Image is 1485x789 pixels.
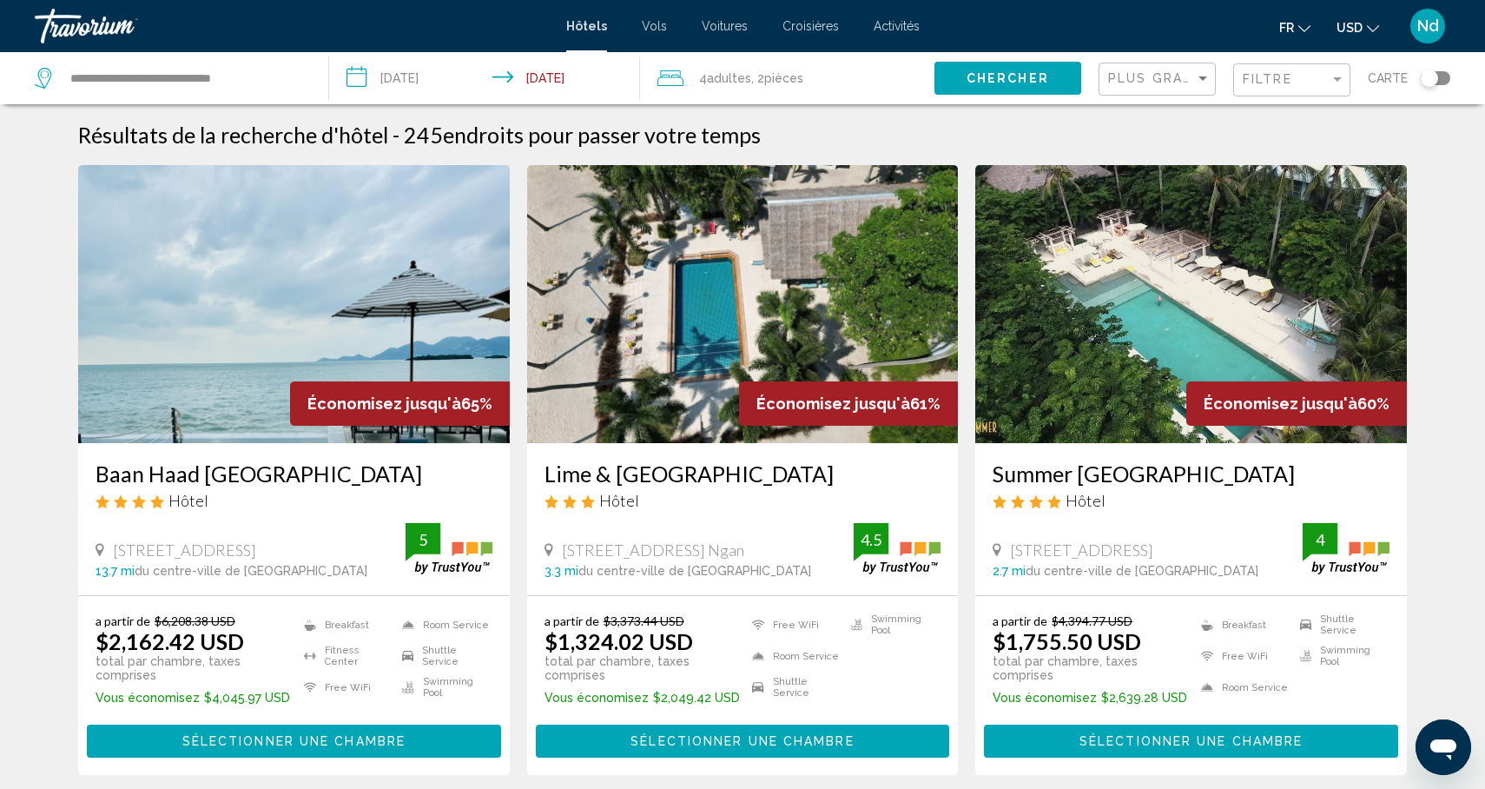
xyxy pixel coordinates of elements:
[993,654,1192,682] p: total par chambre, taxes comprises
[1010,540,1153,560] span: [STREET_ADDRESS]
[993,461,1389,487] a: Summer [GEOGRAPHIC_DATA]
[751,66,803,90] span: , 2
[78,122,388,148] h1: Résultats de la recherche d'hôtel
[1186,381,1407,426] div: 60%
[707,71,751,85] span: Adultes
[702,19,748,33] a: Voitures
[406,529,440,550] div: 5
[1192,645,1290,667] li: Free WiFi
[1243,72,1292,86] span: Filtre
[1233,63,1350,98] button: Filter
[96,613,150,628] span: a partir de
[406,523,492,574] img: trustyou-badge.svg
[630,735,854,749] span: Sélectionner une chambre
[1192,613,1290,636] li: Breakfast
[393,122,399,148] span: -
[764,71,803,85] span: pièces
[35,9,549,43] a: Travorium
[544,628,693,654] ins: $1,324.02 USD
[135,564,367,578] span: du centre-ville de [GEOGRAPHIC_DATA]
[743,613,841,636] li: Free WiFi
[1279,15,1310,40] button: Change language
[96,461,492,487] a: Baan Haad [GEOGRAPHIC_DATA]
[96,491,492,510] div: 4 star Hotel
[1026,564,1258,578] span: du centre-ville de [GEOGRAPHIC_DATA]
[404,122,761,148] h2: 245
[544,461,941,487] a: Lime & [GEOGRAPHIC_DATA]
[443,122,761,148] span: endroits pour passer votre temps
[1279,21,1294,35] span: fr
[566,19,607,33] a: Hôtels
[756,394,910,413] span: Économisez jusqu'à
[544,691,744,705] p: $2,049.42 USD
[96,654,295,682] p: total par chambre, taxes comprises
[87,729,501,748] a: Sélectionner une chambre
[307,394,461,413] span: Économisez jusqu'à
[544,654,744,682] p: total par chambre, taxes comprises
[1336,15,1379,40] button: Change currency
[562,540,744,560] span: [STREET_ADDRESS] Ngan
[578,564,811,578] span: du centre-ville de [GEOGRAPHIC_DATA]
[1417,17,1439,35] span: Nd
[393,645,492,667] li: Shuttle Service
[96,564,135,578] span: 13.7 mi
[96,691,200,705] span: Vous économisez
[295,645,393,667] li: Fitness Center
[536,729,950,748] a: Sélectionner une chambre
[782,19,839,33] a: Croisières
[993,691,1097,705] span: Vous économisez
[393,676,492,699] li: Swimming Pool
[168,491,208,510] span: Hôtel
[743,676,841,699] li: Shuttle Service
[527,165,959,443] img: Hotel image
[874,19,920,33] a: Activités
[1108,71,1315,85] span: Plus grandes économies
[642,19,667,33] a: Vols
[1192,676,1290,699] li: Room Service
[739,381,958,426] div: 61%
[934,62,1081,94] button: Chercher
[1291,613,1389,636] li: Shuttle Service
[155,613,235,628] del: $6,208.38 USD
[984,729,1398,748] a: Sélectionner une chambre
[329,52,641,104] button: Check-in date: Dec 25, 2025 Check-out date: Jan 3, 2026
[536,725,950,757] button: Sélectionner une chambre
[984,725,1398,757] button: Sélectionner une chambre
[1336,21,1363,35] span: USD
[743,645,841,667] li: Room Service
[854,529,888,550] div: 4.5
[544,491,941,510] div: 3 star Hotel
[1416,719,1471,775] iframe: Bouton de lancement de la fenêtre de messagerie
[182,735,406,749] span: Sélectionner une chambre
[1066,491,1105,510] span: Hôtel
[854,523,940,574] img: trustyou-badge.svg
[640,52,934,104] button: Travelers: 4 adults, 0 children
[544,691,649,705] span: Vous économisez
[544,613,599,628] span: a partir de
[599,491,639,510] span: Hôtel
[967,72,1049,86] span: Chercher
[1052,613,1132,628] del: $4,394.77 USD
[113,540,256,560] span: [STREET_ADDRESS]
[78,165,510,443] img: Hotel image
[975,165,1407,443] img: Hotel image
[1291,645,1389,667] li: Swimming Pool
[96,691,295,705] p: $4,045.97 USD
[393,613,492,636] li: Room Service
[993,691,1192,705] p: $2,639.28 USD
[993,613,1047,628] span: a partir de
[993,628,1141,654] ins: $1,755.50 USD
[993,491,1389,510] div: 4 star Hotel
[1108,72,1211,87] mat-select: Sort by
[1368,66,1408,90] span: Carte
[290,381,510,426] div: 65%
